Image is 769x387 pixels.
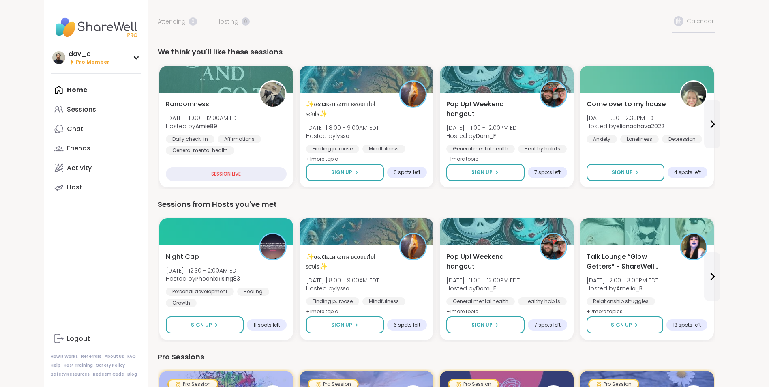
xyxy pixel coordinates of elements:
div: Finding purpose [306,297,359,305]
div: Personal development [166,288,234,296]
div: General mental health [446,145,515,153]
div: Activity [67,163,92,172]
div: General mental health [166,146,234,155]
img: ShareWell Nav Logo [51,13,141,41]
img: dav_e [52,51,65,64]
button: Sign Up [587,164,664,181]
span: Hosted by [166,275,240,283]
span: Pop Up! Weekend hangout! [446,252,531,271]
span: Hosted by [446,132,520,140]
b: Amelia_B [616,284,643,292]
div: Relationship struggles [587,297,655,305]
span: [DATE] | 8:00 - 9:00AM EDT [306,124,379,132]
span: Hosted by [587,122,664,130]
a: FAQ [127,354,136,359]
b: elianaahava2022 [616,122,664,130]
div: Pro Sessions [158,351,715,363]
img: lyssa [401,234,426,259]
span: Hosted by [166,122,240,130]
button: Sign Up [166,316,244,333]
img: Amelia_B [681,234,706,259]
div: Mindfulness [362,145,405,153]
span: [DATE] | 1:00 - 2:30PM EDT [587,114,664,122]
div: Daily check-in [166,135,214,143]
span: [DATE] | 2:00 - 3:00PM EDT [587,276,658,284]
a: Safety Policy [96,363,125,368]
div: Affirmations [218,135,261,143]
span: Sign Up [612,169,633,176]
div: Friends [67,144,90,153]
span: 6 spots left [394,322,420,328]
div: Logout [67,334,90,343]
img: Dom_F [541,234,566,259]
span: 7 spots left [534,322,561,328]
button: Sign Up [306,164,384,181]
div: Depression [662,135,702,143]
div: SESSION LIVE [166,167,287,181]
div: dav_e [69,49,109,58]
span: [DATE] | 8:00 - 9:00AM EDT [306,276,379,284]
b: lyssa [336,132,349,140]
a: Host [51,178,141,197]
span: Sign Up [471,169,493,176]
a: Logout [51,329,141,348]
span: [DATE] | 12:30 - 2:00AM EDT [166,267,240,275]
div: General mental health [446,297,515,305]
span: [DATE] | 11:00 - 12:00PM EDT [446,124,520,132]
a: Sessions [51,100,141,119]
button: Sign Up [306,316,384,333]
div: Healthy habits [518,297,567,305]
span: [DATE] | 11:00 - 12:00AM EDT [166,114,240,122]
a: Blog [127,372,137,377]
b: Dom_F [476,284,496,292]
span: Sign Up [331,321,352,329]
a: Host Training [64,363,93,368]
button: Sign Up [446,316,525,333]
span: Randomness [166,99,209,109]
a: Chat [51,119,141,139]
img: elianaahava2022 [681,82,706,107]
div: Chat [67,125,84,133]
span: Come over to my house [587,99,666,109]
img: lyssa [401,82,426,107]
div: Healing [237,288,269,296]
div: Sessions from Hosts you've met [158,199,715,210]
span: [DATE] | 11:00 - 12:00PM EDT [446,276,520,284]
div: Mindfulness [362,297,405,305]
b: Amie89 [195,122,217,130]
span: 7 spots left [534,169,561,176]
div: Loneliness [620,135,659,143]
div: Growth [166,299,197,307]
img: PhoenixRising83 [260,234,285,259]
span: Hosted by [306,284,379,292]
b: lyssa [336,284,349,292]
a: Activity [51,158,141,178]
button: Sign Up [587,316,663,333]
span: Sign Up [611,321,632,329]
span: Pop Up! Weekend hangout! [446,99,531,119]
span: 4 spots left [674,169,701,176]
span: Sign Up [191,321,212,329]
a: Safety Resources [51,372,90,377]
a: Referrals [81,354,101,359]
span: 13 spots left [673,322,701,328]
button: Sign Up [446,164,525,181]
div: Anxiety [587,135,617,143]
span: Hosted by [446,284,520,292]
span: Sign Up [471,321,493,329]
span: ✨αωaкєи ωιтн вєαυтιfυℓ ѕσυℓѕ✨ [306,252,390,271]
span: 6 spots left [394,169,420,176]
div: Finding purpose [306,145,359,153]
div: We think you'll like these sessions [158,46,715,58]
div: Healthy habits [518,145,567,153]
span: Hosted by [306,132,379,140]
img: Dom_F [541,82,566,107]
div: Sessions [67,105,96,114]
span: ✨αωaкєи ωιтн вєαυтιfυℓ ѕσυℓѕ✨ [306,99,390,119]
span: 11 spots left [253,322,280,328]
span: Night Cap [166,252,199,262]
span: Talk Lounge “Glow Getters” - ShareWell Sisters [587,252,671,271]
a: Friends [51,139,141,158]
span: Hosted by [587,284,658,292]
div: Host [67,183,82,192]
